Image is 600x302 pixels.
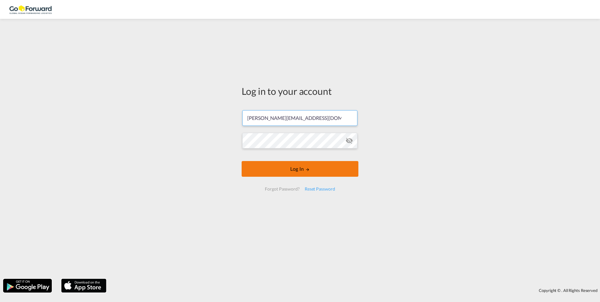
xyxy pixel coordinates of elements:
img: google.png [3,278,52,293]
div: Log in to your account [242,84,358,98]
md-icon: icon-eye-off [346,137,353,144]
div: Forgot Password? [262,183,302,195]
input: Enter email/phone number [242,110,357,126]
button: LOGIN [242,161,358,177]
div: Reset Password [302,183,338,195]
img: c29f5500acf911eda4cfbfbc4ad75ae7.png [9,3,52,17]
div: Copyright © . All Rights Reserved [110,285,600,296]
img: apple.png [61,278,107,293]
